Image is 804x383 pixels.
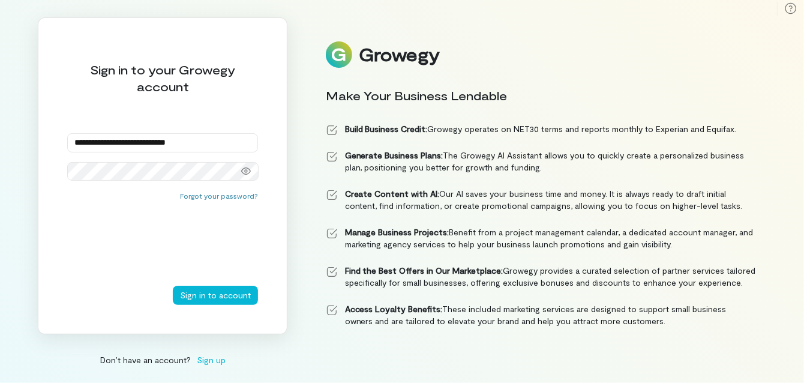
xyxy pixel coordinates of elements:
[326,265,757,289] li: Growegy provides a curated selection of partner services tailored specifically for small business...
[345,265,503,276] strong: Find the Best Offers in Our Marketplace:
[345,227,449,237] strong: Manage Business Projects:
[38,354,287,366] div: Don’t have an account?
[326,188,757,212] li: Our AI saves your business time and money. It is always ready to draft initial content, find info...
[180,191,258,201] button: Forgot your password?
[345,150,443,160] strong: Generate Business Plans:
[326,149,757,173] li: The Growegy AI Assistant allows you to quickly create a personalized business plan, positioning y...
[197,354,226,366] span: Sign up
[326,123,757,135] li: Growegy operates on NET30 terms and reports monthly to Experian and Equifax.
[359,44,440,65] div: Growegy
[326,87,757,104] div: Make Your Business Lendable
[326,41,352,68] img: Logo
[67,61,258,95] div: Sign in to your Growegy account
[345,124,428,134] strong: Build Business Credit:
[345,304,443,314] strong: Access Loyalty Benefits:
[345,188,440,199] strong: Create Content with AI:
[326,226,757,250] li: Benefit from a project management calendar, a dedicated account manager, and marketing agency ser...
[173,286,258,305] button: Sign in to account
[326,303,757,327] li: These included marketing services are designed to support small business owners and are tailored ...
